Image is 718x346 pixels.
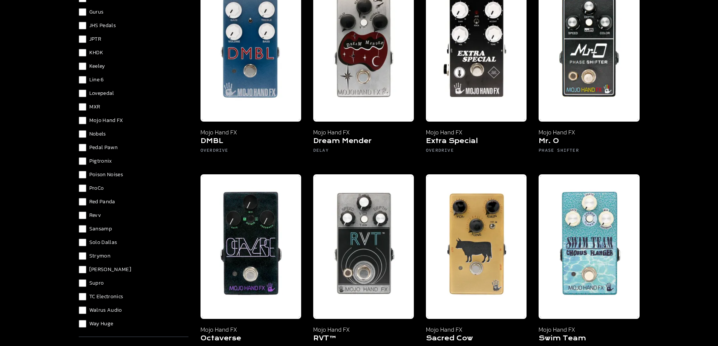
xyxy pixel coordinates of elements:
[539,325,639,334] p: Mojo Hand FX
[426,174,527,319] img: Mojo Hand FX Sacred Cow
[79,225,86,233] input: Sansamp
[89,8,104,16] span: Gurus
[79,62,86,70] input: Keeley
[79,320,86,328] input: Way Huge
[89,157,112,165] span: Pigtronix
[79,266,86,273] input: [PERSON_NAME]
[539,137,639,147] h5: Mr. O
[89,266,132,273] span: [PERSON_NAME]
[79,103,86,111] input: MXR
[89,22,116,29] span: JHS Pedals
[89,239,117,246] span: Solo Dallas
[89,306,122,314] span: Walrus Audio
[539,334,639,344] h5: Swim Team
[89,90,114,97] span: Lovepedal
[539,147,639,156] h6: Phase Shifter
[201,334,301,344] h5: Octaverse
[79,184,86,192] input: ProCo
[201,174,301,319] img: Mojohand FX Octaverse
[89,225,112,233] span: Sansamp
[79,90,86,97] input: Lovepedal
[313,137,414,147] h5: Dream Mender
[79,117,86,124] input: Mojo Hand FX
[313,334,414,344] h5: RVT™
[79,306,86,314] input: Walrus Audio
[313,174,414,319] img: Mojo Hand FX RVT™
[89,252,110,260] span: Strymon
[89,184,104,192] span: ProCo
[79,212,86,219] input: Revv
[79,35,86,43] input: JPTR
[79,130,86,138] input: Nobels
[89,49,103,56] span: KHDK
[89,171,123,178] span: Poison Noises
[79,49,86,56] input: KHDK
[79,157,86,165] input: Pigtronix
[79,239,86,246] input: Solo Dallas
[89,130,106,138] span: Nobels
[89,117,123,124] span: Mojo Hand FX
[201,147,301,156] h6: Overdrive
[79,22,86,29] input: JHS Pedals
[313,147,414,156] h6: Delay
[89,293,123,300] span: TC Electronics
[89,279,104,287] span: Supro
[89,320,113,328] span: Way Huge
[89,62,105,70] span: Keeley
[79,252,86,260] input: Strymon
[79,8,86,16] input: Gurus
[426,325,527,334] p: Mojo Hand FX
[89,76,104,84] span: Line 6
[201,325,301,334] p: Mojo Hand FX
[79,76,86,84] input: Line 6
[89,198,115,206] span: Red Panda
[426,147,527,156] h6: Overdrive
[201,137,301,147] h5: DMBL
[79,171,86,178] input: Poison Noises
[89,35,101,43] span: JPTR
[426,137,527,147] h5: Extra Special
[89,212,101,219] span: Revv
[89,103,100,111] span: MXR
[313,128,414,137] p: Mojo Hand FX
[426,128,527,137] p: Mojo Hand FX
[426,334,527,344] h5: Sacred Cow
[539,128,639,137] p: Mojo Hand FX
[79,293,86,300] input: TC Electronics
[79,144,86,151] input: Pedal Pawn
[79,198,86,206] input: Red Panda
[89,144,118,151] span: Pedal Pawn
[79,279,86,287] input: Supro
[313,325,414,334] p: Mojo Hand FX
[539,174,639,319] img: Mojohand FX Swim Team
[201,128,301,137] p: Mojo Hand FX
